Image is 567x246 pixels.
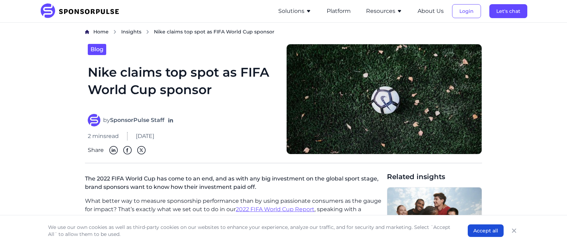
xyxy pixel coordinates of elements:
a: About Us [418,8,444,14]
button: Accept all [468,224,504,237]
span: [DATE] [136,132,154,140]
img: chevron right [113,30,117,34]
img: chevron right [146,30,150,34]
img: Twitter [137,146,146,154]
button: Solutions [278,7,311,15]
button: Resources [366,7,402,15]
img: Home [85,30,89,34]
img: Facebook [123,146,132,154]
a: Home [93,28,109,36]
strong: SponsorPulse Staff [110,117,164,123]
h1: Nike claims top spot as FIFA World Cup sponsor [88,63,278,106]
span: Nike claims top spot as FIFA World Cup sponsor [154,28,274,35]
img: SponsorPulse [40,3,124,19]
a: Let's chat [489,8,527,14]
span: Insights [121,29,141,35]
a: Platform [327,8,351,14]
button: Close [509,226,519,236]
a: Blog [88,44,106,55]
button: Login [452,4,481,18]
p: We use our own cookies as well as third-party cookies on our websites to enhance your experience,... [48,224,454,238]
span: 2 mins read [88,132,119,140]
span: Related insights [387,172,482,182]
a: Follow on LinkedIn [167,117,174,124]
button: Platform [327,7,351,15]
span: Share [88,146,104,154]
img: Learn how major sponsors like Nike, Adidas, and Coca-Cola performed during the FIFA World Cup. Di... [286,44,482,154]
a: 2022 FIFA World Cup Report [236,206,314,213]
img: SponsorPulse Staff [88,114,100,126]
p: What better way to measure sponsorship performance than by using passionate consumers as the gaug... [85,197,381,230]
img: Linkedin [109,146,118,154]
p: The 2022 FIFA World Cup has come to an end, and as with any big investment on the global sport st... [85,172,381,197]
button: Let's chat [489,4,527,18]
a: Login [452,8,481,14]
span: by [103,116,164,124]
button: About Us [418,7,444,15]
span: Home [93,29,109,35]
a: Insights [121,28,141,36]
